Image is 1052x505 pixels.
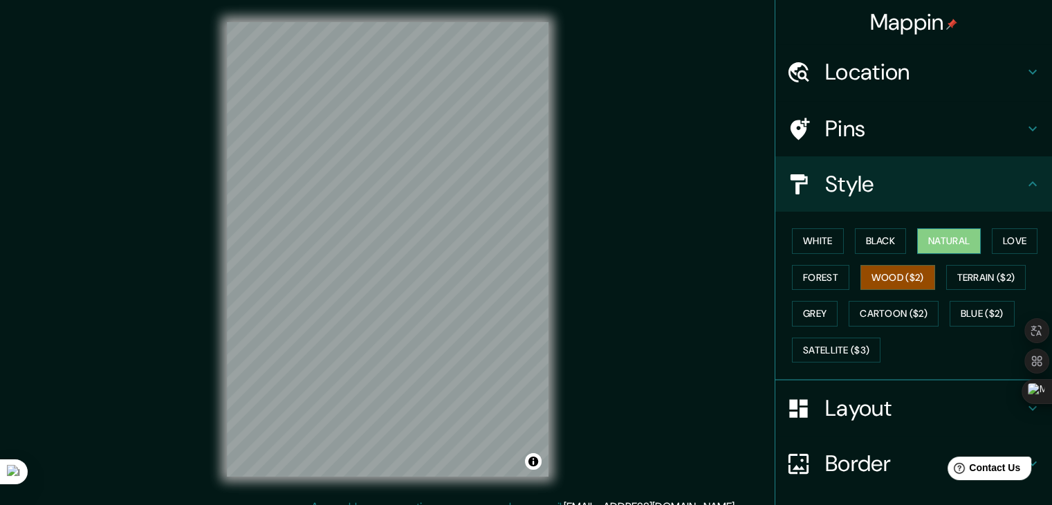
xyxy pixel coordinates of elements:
[946,265,1026,291] button: Terrain ($2)
[825,58,1024,86] h4: Location
[792,228,844,254] button: White
[992,228,1037,254] button: Love
[775,436,1052,491] div: Border
[775,380,1052,436] div: Layout
[825,394,1024,422] h4: Layout
[950,301,1015,327] button: Blue ($2)
[860,265,935,291] button: Wood ($2)
[946,19,957,30] img: pin-icon.png
[227,22,548,477] canvas: Map
[917,228,981,254] button: Natural
[825,450,1024,477] h4: Border
[792,265,849,291] button: Forest
[775,101,1052,156] div: Pins
[849,301,939,327] button: Cartoon ($2)
[825,115,1024,143] h4: Pins
[825,170,1024,198] h4: Style
[870,8,958,36] h4: Mappin
[775,44,1052,100] div: Location
[792,301,838,327] button: Grey
[929,451,1037,490] iframe: Help widget launcher
[775,156,1052,212] div: Style
[525,453,542,470] button: Toggle attribution
[855,228,907,254] button: Black
[792,338,880,363] button: Satellite ($3)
